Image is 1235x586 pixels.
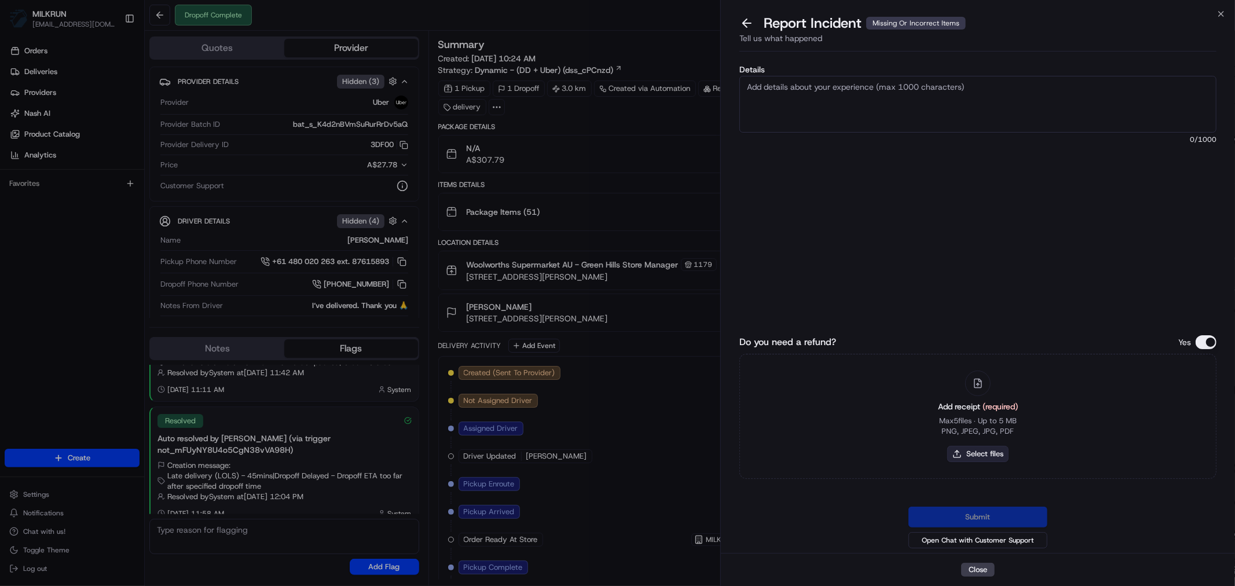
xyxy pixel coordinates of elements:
button: Select files [947,446,1009,462]
label: Details [739,65,1216,74]
span: (required) [983,401,1018,412]
p: Report Incident [764,14,966,32]
span: Add receipt [938,401,1018,412]
button: Open Chat with Customer Support [908,532,1047,548]
button: Close [961,563,995,577]
span: 0 /1000 [739,135,1216,144]
div: Tell us what happened [739,32,1216,52]
div: Missing Or Incorrect Items [866,17,966,30]
p: Yes [1178,336,1191,348]
p: PNG, JPEG, JPG, PDF [942,426,1014,437]
label: Do you need a refund? [739,335,836,349]
p: Max 5 files ∙ Up to 5 MB [939,416,1017,426]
